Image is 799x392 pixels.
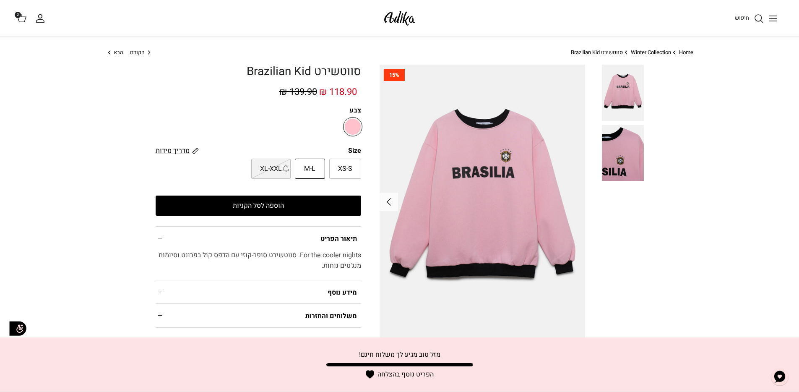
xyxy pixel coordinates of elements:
h1: סווטשירט Brazilian Kid [156,65,361,79]
a: חיפוש [735,13,764,24]
button: הוספה לסל הקניות [156,196,361,216]
span: M-L [304,164,315,175]
span: 118.90 ₪ [319,85,357,99]
a: מדריך מידות [156,146,199,155]
img: accessibility_icon02.svg [6,317,29,340]
span: הבא [114,48,123,56]
span: 139.90 ₪ [279,85,317,99]
div: For the cooler nights. סווטשירט סופר-קוזי עם הדפס קול בפרונט וסיומות מנג'טים נוחות. [156,250,361,280]
a: Winter Collection [631,48,671,56]
nav: Breadcrumbs [106,49,693,57]
button: צ'אט [767,364,792,389]
button: Next [380,193,398,211]
a: Home [679,48,693,56]
label: צבע [156,106,361,115]
span: הקודם [130,48,145,56]
span: חיפוש [735,14,749,22]
p: מזל טוב מגיע לך משלוח חינם! [359,350,440,359]
div: הפריט נוסף בהצלחה [366,370,434,379]
a: הקודם [130,49,153,57]
span: XS-S [338,164,352,175]
a: הבא [106,49,124,57]
img: Adika IL [382,8,417,28]
summary: מידע נוסף [156,280,361,303]
summary: תיאור הפריט [156,227,361,250]
summary: משלוחים והחזרות [156,304,361,327]
span: XL-XXL [260,164,282,175]
a: החשבון שלי [35,13,49,24]
legend: Size [348,146,361,155]
button: Toggle menu [764,9,782,28]
a: סווטשירט Brazilian Kid [571,48,623,56]
span: 2 [15,12,21,18]
span: מדריך מידות [156,146,190,156]
a: 2 [17,13,27,24]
